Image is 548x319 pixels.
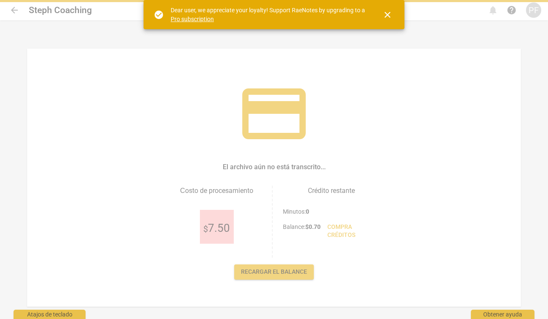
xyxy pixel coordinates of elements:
button: Cerrar [377,5,398,25]
span: check_circle [154,10,164,20]
div: Atajos de teclado [14,310,86,319]
div: Dear user, we appreciate your loyalty! Support RaeNotes by upgrading to a [171,6,367,23]
div: Obtener ayuda [471,310,534,319]
a: Pro subscription [171,16,214,22]
span: close [382,10,393,20]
